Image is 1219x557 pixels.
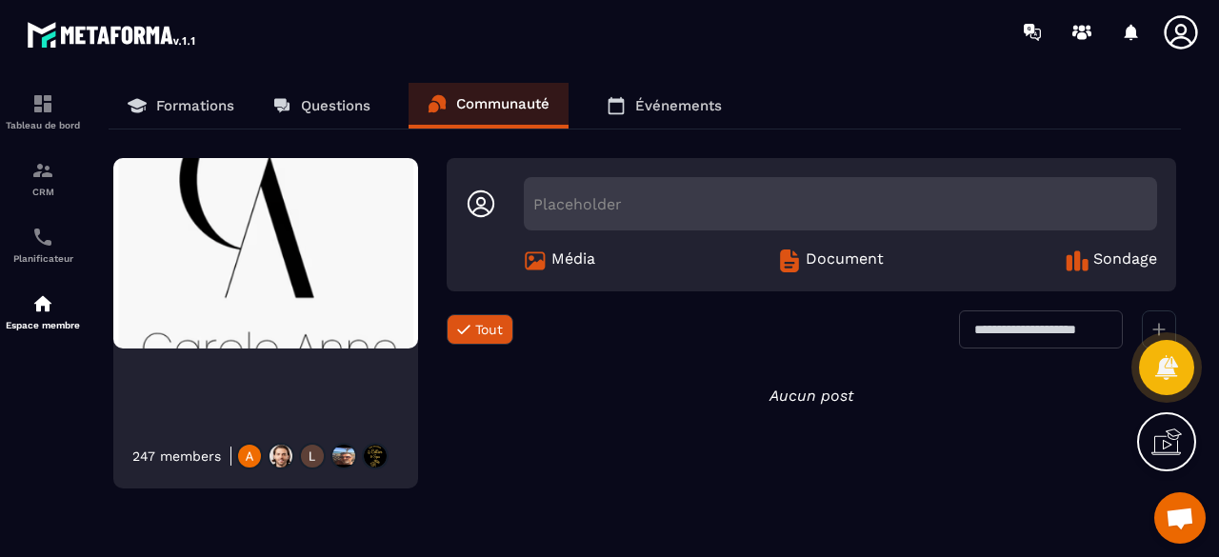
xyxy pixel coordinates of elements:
img: https://production-metaforma-bucket.s3.fr-par.scw.cloud/production-metaforma-bucket/users/Novembe... [268,443,294,469]
img: Community background [113,158,418,348]
a: automationsautomationsEspace membre [5,278,81,345]
span: Tout [475,322,503,337]
div: 247 members [132,448,221,464]
a: formationformationCRM [5,145,81,211]
p: Planificateur [5,253,81,264]
a: Ouvrir le chat [1154,492,1206,544]
a: formationformationTableau de bord [5,78,81,145]
p: Événements [635,97,722,114]
span: Sondage [1093,249,1157,272]
span: Document [806,249,884,272]
p: CRM [5,187,81,197]
img: https://production-metaforma-bucket.s3.fr-par.scw.cloud/production-metaforma-bucket/users/August2... [330,443,357,469]
p: Questions [301,97,370,114]
a: Questions [253,83,390,129]
img: https://production-metaforma-bucket.s3.fr-par.scw.cloud/production-metaforma-bucket/users/June202... [362,443,389,469]
a: Communauté [409,83,569,129]
img: formation [31,159,54,182]
a: Événements [588,83,741,129]
img: scheduler [31,226,54,249]
i: Aucun post [769,387,853,405]
p: Formations [156,97,234,114]
img: formation [31,92,54,115]
p: Communauté [456,95,550,112]
p: Tableau de bord [5,120,81,130]
a: Formations [109,83,253,129]
a: schedulerschedulerPlanificateur [5,211,81,278]
p: Espace membre [5,320,81,330]
img: https://production-metaforma-bucket.s3.fr-par.scw.cloud/production-metaforma-bucket/users/May2025... [236,443,263,469]
img: https://production-metaforma-bucket.s3.fr-par.scw.cloud/production-metaforma-bucket/users/July202... [299,443,326,469]
span: Média [551,249,595,272]
img: logo [27,17,198,51]
div: Placeholder [524,177,1157,230]
img: automations [31,292,54,315]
